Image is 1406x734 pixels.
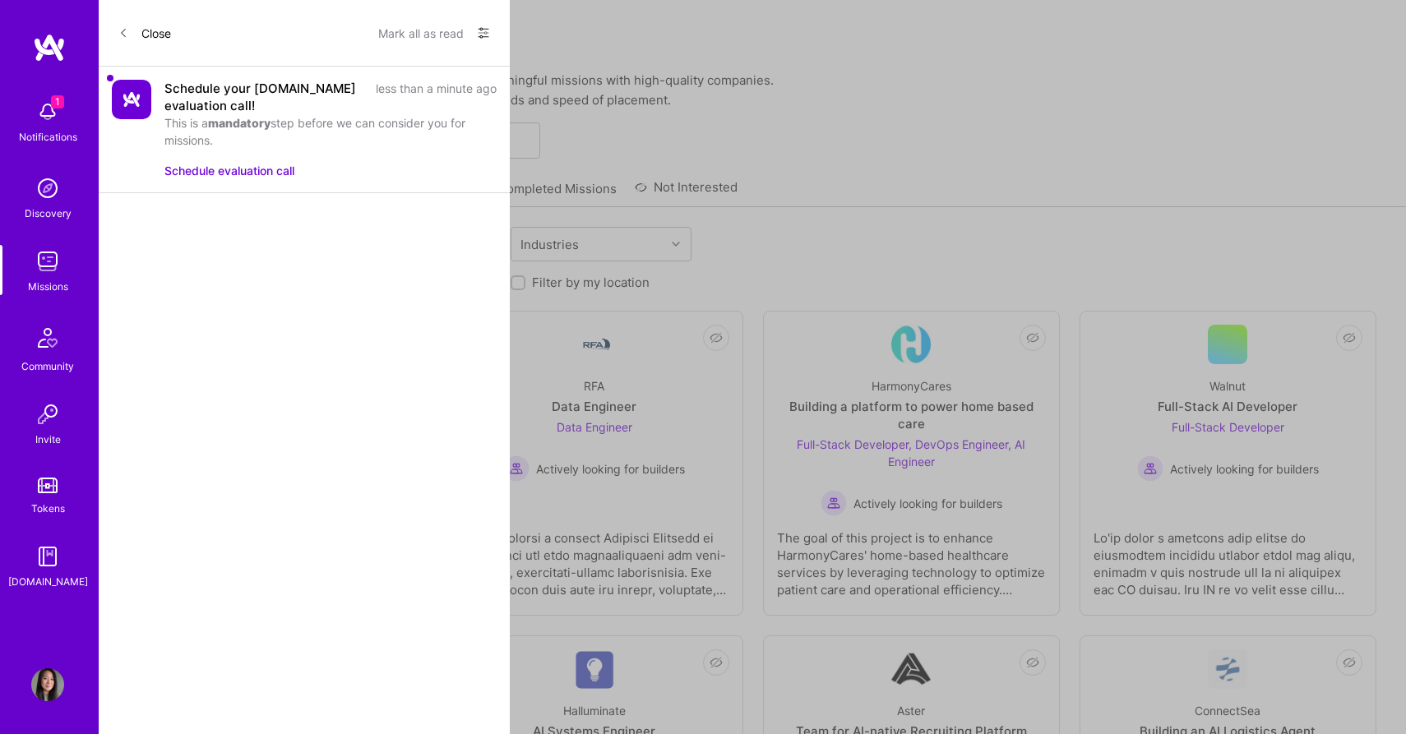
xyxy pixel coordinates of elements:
[31,172,64,205] img: discovery
[118,20,171,46] button: Close
[38,478,58,493] img: tokens
[31,500,65,517] div: Tokens
[164,162,294,179] button: Schedule evaluation call
[208,116,271,130] b: mandatory
[378,20,464,46] button: Mark all as read
[21,358,74,375] div: Community
[164,80,366,114] div: Schedule your [DOMAIN_NAME] evaluation call!
[8,573,88,590] div: [DOMAIN_NAME]
[31,398,64,431] img: Invite
[376,80,497,114] div: less than a minute ago
[31,540,64,573] img: guide book
[31,668,64,701] img: User Avatar
[25,205,72,222] div: Discovery
[31,245,64,278] img: teamwork
[35,431,61,448] div: Invite
[164,114,497,149] div: This is a step before we can consider you for missions.
[28,318,67,358] img: Community
[33,33,66,62] img: logo
[27,668,68,701] a: User Avatar
[28,278,68,295] div: Missions
[112,80,151,119] img: Company Logo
